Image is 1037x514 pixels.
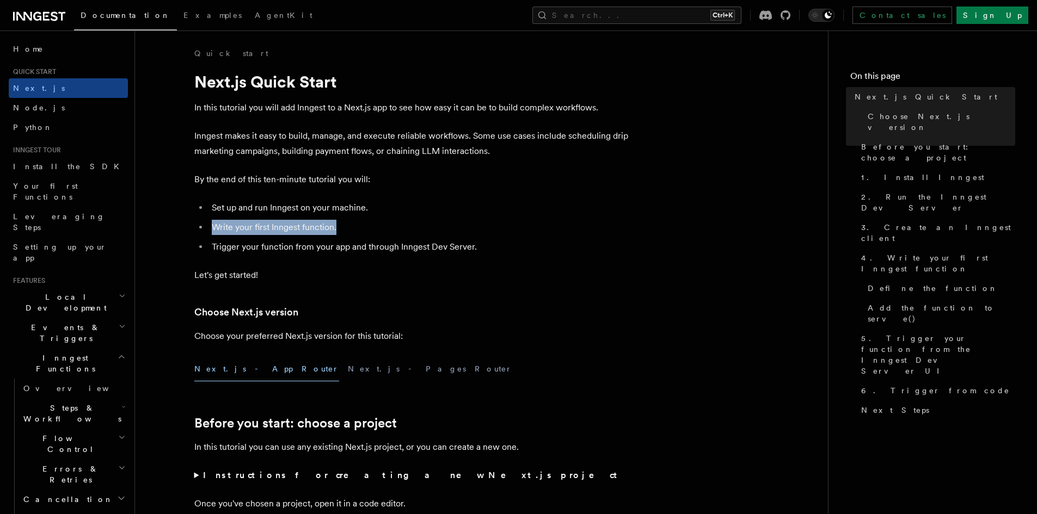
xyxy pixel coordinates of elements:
a: 3. Create an Inngest client [857,218,1015,248]
kbd: Ctrl+K [710,10,735,21]
span: 2. Run the Inngest Dev Server [861,191,1015,213]
span: 3. Create an Inngest client [861,222,1015,244]
p: Choose your preferred Next.js version for this tutorial: [194,329,630,344]
span: Steps & Workflows [19,402,121,424]
button: Local Development [9,287,128,318]
span: Add the function to serve() [868,302,1015,324]
span: Define the function [868,283,998,294]
span: Errors & Retries [19,463,118,485]
h1: Next.js Quick Start [194,72,630,91]
a: Leveraging Steps [9,207,128,237]
button: Errors & Retries [19,459,128,490]
span: Inngest Functions [9,352,118,374]
span: Choose Next.js version [868,111,1015,133]
span: Documentation [81,11,170,20]
a: Examples [177,3,248,29]
button: Next.js - Pages Router [348,357,512,381]
summary: Instructions for creating a new Next.js project [194,468,630,483]
span: Python [13,123,53,132]
span: Home [13,44,44,54]
button: Flow Control [19,429,128,459]
a: Sign Up [956,7,1028,24]
span: Cancellation [19,494,113,505]
span: AgentKit [255,11,312,20]
button: Cancellation [19,490,128,509]
p: In this tutorial you will add Inngest to a Next.js app to see how easy it can be to build complex... [194,100,630,115]
h4: On this page [850,70,1015,87]
a: Choose Next.js version [863,107,1015,137]
p: In this tutorial you can use any existing Next.js project, or you can create a new one. [194,439,630,455]
span: Your first Functions [13,182,78,201]
button: Search...Ctrl+K [532,7,741,24]
a: 4. Write your first Inngest function [857,248,1015,278]
a: 6. Trigger from code [857,381,1015,400]
li: Trigger your function from your app and through Inngest Dev Server. [208,239,630,255]
a: Choose Next.js version [194,305,298,320]
span: Events & Triggers [9,322,119,344]
a: Install the SDK [9,157,128,176]
a: Define the function [863,278,1015,298]
button: Next.js - App Router [194,357,339,381]
span: Install the SDK [13,162,126,171]
span: 1. Install Inngest [861,172,984,183]
span: Examples [183,11,242,20]
p: Inngest makes it easy to build, manage, and execute reliable workflows. Some use cases include sc... [194,128,630,159]
a: Before you start: choose a project [194,416,397,431]
span: Before you start: choose a project [861,141,1015,163]
a: Add the function to serve() [863,298,1015,329]
button: Inngest Functions [9,348,128,379]
a: Setting up your app [9,237,128,268]
a: Next Steps [857,400,1015,420]
span: Setting up your app [13,243,107,262]
a: Node.js [9,98,128,117]
span: Local Development [9,292,119,313]
a: AgentKit [248,3,319,29]
span: Flow Control [19,433,118,455]
span: Quick start [9,67,56,76]
p: By the end of this ten-minute tutorial you will: [194,172,630,187]
span: Features [9,276,45,285]
span: Next.js [13,84,65,92]
button: Events & Triggers [9,318,128,348]
span: 5. Trigger your function from the Inngest Dev Server UI [861,333,1015,376]
span: Next Steps [861,405,929,416]
span: 6. Trigger from code [861,385,1010,396]
li: Write your first Inngest function. [208,220,630,235]
a: Before you start: choose a project [857,137,1015,168]
a: 1. Install Inngest [857,168,1015,187]
button: Toggle dark mode [808,9,834,22]
span: Next.js Quick Start [855,91,997,102]
span: Inngest tour [9,146,61,154]
a: Documentation [74,3,177,30]
a: Contact sales [852,7,952,24]
span: 4. Write your first Inngest function [861,252,1015,274]
a: 2. Run the Inngest Dev Server [857,187,1015,218]
span: Node.js [13,103,65,112]
a: Your first Functions [9,176,128,207]
a: Home [9,39,128,59]
li: Set up and run Inngest on your machine. [208,200,630,215]
a: 5. Trigger your function from the Inngest Dev Server UI [857,329,1015,381]
strong: Instructions for creating a new Next.js project [203,470,622,480]
p: Let's get started! [194,268,630,283]
span: Leveraging Steps [13,212,105,232]
a: Quick start [194,48,268,59]
span: Overview [23,384,136,393]
a: Next.js [9,78,128,98]
a: Python [9,117,128,137]
a: Overview [19,379,128,398]
button: Steps & Workflows [19,398,128,429]
a: Next.js Quick Start [850,87,1015,107]
p: Once you've chosen a project, open it in a code editor. [194,496,630,511]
